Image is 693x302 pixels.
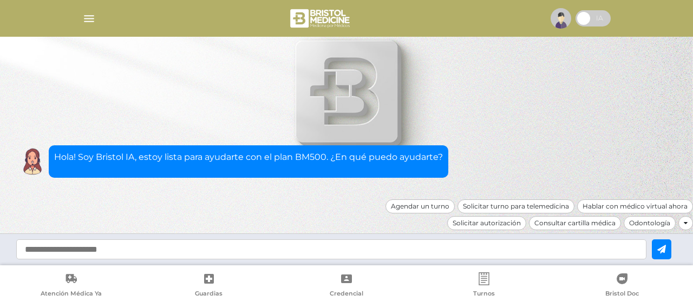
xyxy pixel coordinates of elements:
div: Odontología [624,216,676,230]
span: Credencial [330,290,363,299]
div: Agendar un turno [385,199,455,213]
div: Consultar cartilla médica [529,216,621,230]
a: Guardias [140,272,277,300]
div: Solicitar turno para telemedicina [457,199,574,213]
a: Atención Médica Ya [2,272,140,300]
a: Credencial [278,272,415,300]
span: Turnos [473,290,495,299]
span: Guardias [195,290,223,299]
img: bristol-medicine-blanco.png [289,5,353,31]
div: Solicitar autorización [447,216,526,230]
img: Cober IA [19,148,46,175]
p: Hola! Soy Bristol IA, estoy lista para ayudarte con el plan BM500. ¿En qué puedo ayudarte? [54,151,443,164]
a: Turnos [415,272,553,300]
div: Hablar con médico virtual ahora [577,199,693,213]
img: profile-placeholder.svg [551,8,571,29]
a: Bristol Doc [553,272,691,300]
span: Atención Médica Ya [41,290,102,299]
img: Cober_menu-lines-white.svg [82,12,96,25]
span: Bristol Doc [605,290,639,299]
